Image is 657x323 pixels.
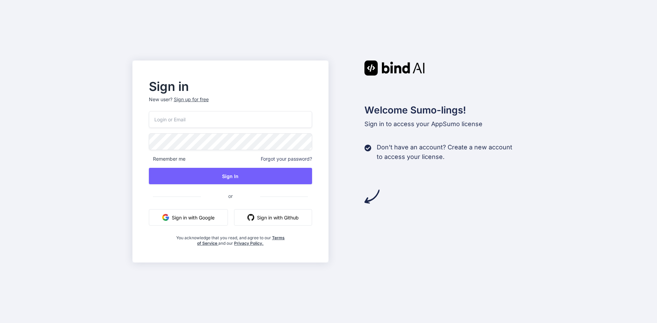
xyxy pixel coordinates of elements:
[149,168,312,184] button: Sign In
[364,60,425,76] img: Bind AI logo
[261,156,312,162] span: Forgot your password?
[364,119,525,129] p: Sign in to access your AppSumo license
[149,111,312,128] input: Login or Email
[247,214,254,221] img: github
[149,209,228,226] button: Sign in with Google
[176,231,285,246] div: You acknowledge that you read, and agree to our and our
[174,96,209,103] div: Sign up for free
[162,214,169,221] img: google
[364,103,525,117] h2: Welcome Sumo-lings!
[234,241,263,246] a: Privacy Policy.
[234,209,312,226] button: Sign in with Github
[149,156,185,162] span: Remember me
[149,81,312,92] h2: Sign in
[149,96,312,111] p: New user?
[377,143,512,162] p: Don't have an account? Create a new account to access your license.
[364,189,379,204] img: arrow
[201,188,260,204] span: or
[197,235,285,246] a: Terms of Service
